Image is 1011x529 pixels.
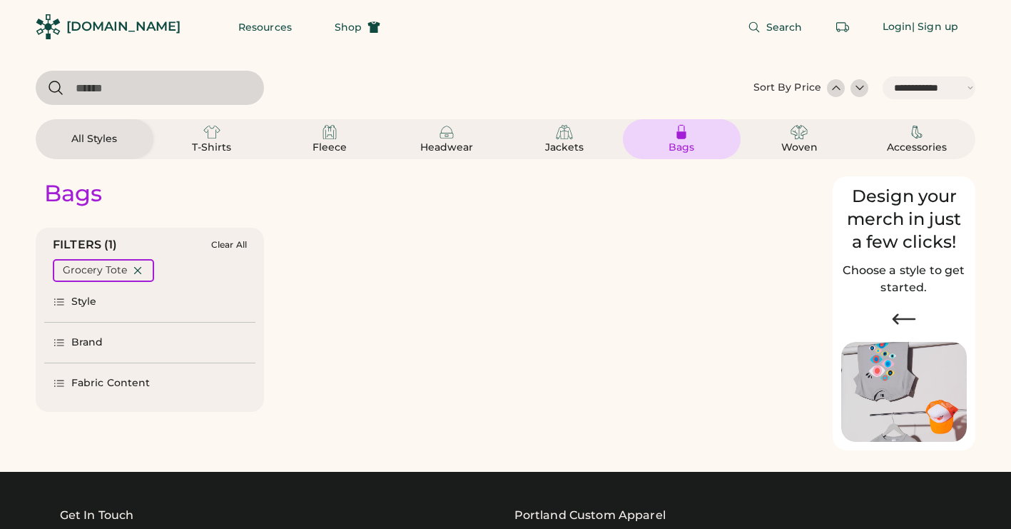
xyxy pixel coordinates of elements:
div: Fabric Content [71,376,150,391]
span: Search [766,22,803,32]
div: Bags [649,141,713,155]
div: Woven [767,141,831,155]
div: FILTERS (1) [53,236,118,253]
div: | Sign up [912,20,958,34]
div: Headwear [415,141,479,155]
img: Fleece Icon [321,124,338,141]
button: Retrieve an order [828,13,857,41]
div: Get In Touch [60,507,134,524]
div: Jackets [532,141,596,155]
img: Woven Icon [791,124,808,141]
span: Shop [335,22,362,32]
img: T-Shirts Icon [203,124,220,141]
img: Jackets Icon [556,124,573,141]
img: Headwear Icon [438,124,455,141]
div: Design your merch in just a few clicks! [841,185,967,253]
div: Grocery Tote [63,263,127,278]
div: Bags [44,179,102,208]
div: T-Shirts [180,141,244,155]
div: Login [883,20,913,34]
img: Bags Icon [673,124,690,141]
div: Fleece [298,141,362,155]
button: Resources [221,13,309,41]
button: Search [731,13,820,41]
div: Accessories [885,141,949,155]
a: Portland Custom Apparel [514,507,666,524]
img: Rendered Logo - Screens [36,14,61,39]
div: [DOMAIN_NAME] [66,18,181,36]
img: Accessories Icon [908,124,925,141]
div: Style [71,295,97,309]
div: All Styles [62,132,126,146]
div: Sort By Price [753,81,821,95]
h2: Choose a style to get started. [841,262,967,296]
div: Clear All [211,240,247,250]
button: Shop [317,13,397,41]
img: Image of Lisa Congdon Eye Print on T-Shirt and Hat [841,342,967,443]
div: Brand [71,336,103,350]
